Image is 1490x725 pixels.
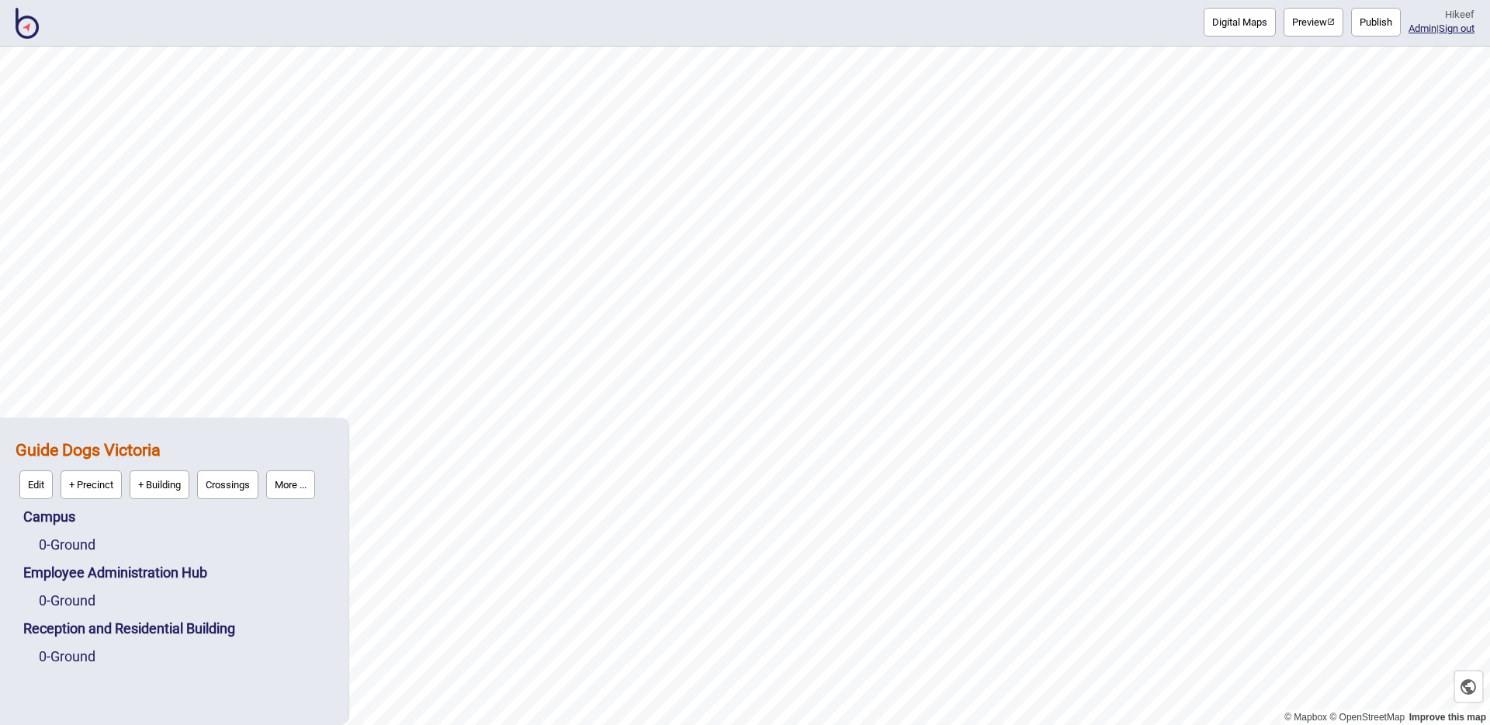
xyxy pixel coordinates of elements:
[1284,8,1343,36] button: Preview
[23,508,75,525] a: Campus
[23,503,333,531] div: Campus
[1409,23,1439,34] span: |
[130,470,189,499] button: + Building
[23,615,333,643] div: Reception and Residential Building
[16,440,161,460] a: Guide Dogs Victoria
[39,648,95,664] a: 0-Ground
[16,8,39,39] img: BindiMaps CMS
[1327,18,1335,26] img: preview
[16,467,57,503] a: Edit
[193,467,262,503] a: Crossings
[39,536,95,553] a: 0-Ground
[39,587,333,615] div: Ground
[61,470,122,499] button: + Precinct
[19,470,53,499] button: Edit
[39,592,95,609] a: 0-Ground
[1409,712,1486,723] a: Map feedback
[262,467,319,503] a: More ...
[1284,712,1327,723] a: Mapbox
[1409,8,1474,22] div: Hi keef
[23,620,235,637] a: Reception and Residential Building
[1329,712,1405,723] a: OpenStreetMap
[23,559,333,587] div: Employee Administration Hub
[39,531,333,559] div: Ground
[39,643,333,671] div: Ground
[1284,8,1343,36] a: Previewpreview
[16,433,333,503] div: Guide Dogs Victoria
[1409,23,1436,34] a: Admin
[23,564,207,581] a: Employee Administration Hub
[1204,8,1276,36] button: Digital Maps
[1351,8,1401,36] button: Publish
[266,470,315,499] button: More ...
[197,470,258,499] button: Crossings
[1439,23,1474,34] button: Sign out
